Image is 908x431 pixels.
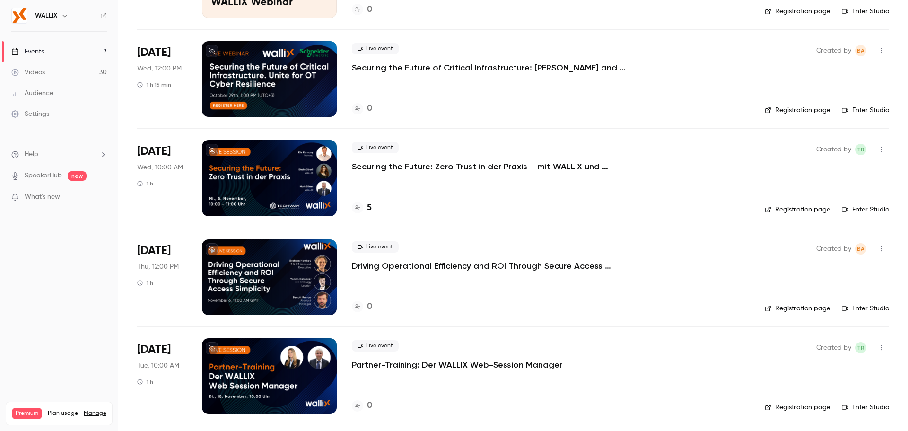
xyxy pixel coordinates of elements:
a: Registration page [765,403,830,412]
h4: 0 [367,3,372,16]
a: Enter Studio [842,7,889,16]
a: Registration page [765,106,830,115]
a: Registration page [765,205,830,214]
span: Live event [352,43,399,54]
span: BA [857,45,864,56]
a: Partner-Training: Der WALLIX Web-Session Manager [352,359,562,370]
span: Created by [816,45,851,56]
div: Events [11,47,44,56]
span: Live event [352,340,399,352]
span: Wed, 12:00 PM [137,64,182,73]
span: [DATE] [137,45,171,60]
a: Enter Studio [842,106,889,115]
span: TR [857,342,864,353]
span: [DATE] [137,144,171,159]
div: Videos [11,68,45,77]
div: Audience [11,88,53,98]
span: Help [25,150,38,159]
img: WALLIX [12,8,27,23]
h4: 0 [367,102,372,115]
span: Thu, 12:00 PM [137,262,179,272]
div: Settings [11,109,49,119]
a: 0 [352,300,372,313]
a: Enter Studio [842,304,889,313]
div: 1 h [137,378,153,386]
div: 1 h [137,279,153,287]
span: Live event [352,241,399,253]
span: Created by [816,144,851,155]
a: 5 [352,202,372,214]
a: Driving Operational Efficiency and ROI Through Secure Access Simplicity [352,260,636,272]
div: Nov 18 Tue, 10:00 AM (Europe/Paris) [137,338,187,414]
a: Registration page [765,304,830,313]
span: [DATE] [137,342,171,357]
span: Created by [816,342,851,353]
span: Tue, 10:00 AM [137,361,179,370]
a: Manage [84,410,106,417]
a: Securing the Future of Critical Infrastructure: [PERSON_NAME] and WALLIX Unite for OT Cyber Resil... [352,62,636,73]
a: Enter Studio [842,205,889,214]
a: 0 [352,3,372,16]
span: new [68,171,87,181]
div: 1 h 15 min [137,81,171,88]
a: Enter Studio [842,403,889,412]
a: Registration page [765,7,830,16]
iframe: Noticeable Trigger [96,193,107,202]
span: [DATE] [137,243,171,258]
a: Securing the Future: Zero Trust in der Praxis – mit WALLIX und Techway [352,161,636,172]
div: Nov 5 Wed, 10:00 AM (Europe/Paris) [137,140,187,216]
span: What's new [25,192,60,202]
span: Bea Andres [855,45,866,56]
span: TR [857,144,864,155]
li: help-dropdown-opener [11,150,107,159]
h4: 0 [367,300,372,313]
div: Nov 6 Thu, 12:00 PM (Europe/Madrid) [137,239,187,315]
span: Created by [816,243,851,255]
a: SpeakerHub [25,171,62,181]
span: Thomas Reinhard [855,342,866,353]
h4: 5 [367,202,372,214]
span: Bea Andres [855,243,866,255]
div: Oct 29 Wed, 12:00 PM (Europe/Madrid) [137,41,187,117]
span: Plan usage [48,410,78,417]
div: 1 h [137,180,153,187]
h6: WALLIX [35,11,57,20]
span: Wed, 10:00 AM [137,163,183,172]
span: Thomas Reinhard [855,144,866,155]
h4: 0 [367,399,372,412]
span: Premium [12,408,42,419]
span: BA [857,243,864,255]
a: 0 [352,399,372,412]
span: Live event [352,142,399,153]
a: 0 [352,102,372,115]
